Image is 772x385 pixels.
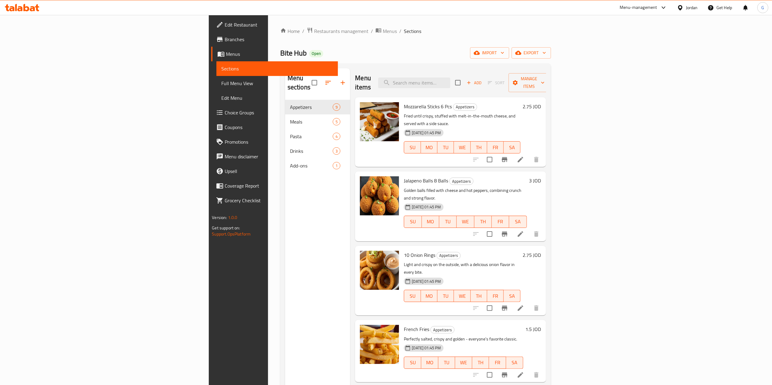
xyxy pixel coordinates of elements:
[466,79,482,86] span: Add
[409,204,443,210] span: [DATE] 01:45 PM
[509,73,549,92] button: Manage items
[487,290,504,302] button: FR
[225,182,333,189] span: Coverage Report
[494,217,507,226] span: FR
[456,292,468,300] span: WE
[512,217,524,226] span: SA
[211,17,338,32] a: Edit Restaurant
[506,143,518,152] span: SA
[483,228,496,240] span: Select to update
[212,224,240,232] span: Get support on:
[409,345,443,351] span: [DATE] 01:45 PM
[438,357,455,369] button: TU
[449,178,473,185] div: Appetizers
[483,369,496,381] span: Select to update
[314,27,368,35] span: Restaurants management
[285,114,350,129] div: Meals5
[375,27,397,35] a: Menus
[211,105,338,120] a: Choice Groups
[335,75,350,90] button: Add section
[471,290,487,302] button: TH
[483,302,496,315] span: Select to update
[529,301,544,315] button: delete
[492,216,509,228] button: FR
[437,252,460,259] span: Appetizers
[437,252,461,259] div: Appetizers
[360,251,399,290] img: 10 Onion Rings
[211,32,338,47] a: Branches
[454,141,470,153] button: WE
[333,104,340,110] span: 9
[484,78,509,88] span: Select section first
[285,129,350,144] div: Pasta4
[211,47,338,61] a: Menus
[529,227,544,241] button: delete
[333,119,340,125] span: 5
[477,217,489,226] span: TH
[513,75,545,90] span: Manage items
[450,178,473,185] span: Appetizers
[473,292,485,300] span: TH
[407,358,419,367] span: SU
[360,325,399,364] img: French Fries
[686,4,698,11] div: Jordan
[404,187,527,202] p: Golden balls filled with cheese and hot peppers, combining crunch and strong flavor.
[290,133,333,140] div: Pasta
[506,292,518,300] span: SA
[761,4,764,11] span: G
[497,301,512,315] button: Branch-specific-item
[440,292,451,300] span: TU
[440,143,451,152] span: TU
[226,50,333,58] span: Menus
[529,176,541,185] h6: 3 JOD
[333,162,340,169] div: items
[333,118,340,125] div: items
[437,141,454,153] button: TU
[473,143,485,152] span: TH
[211,193,338,208] a: Grocery Checklist
[423,143,435,152] span: MO
[285,144,350,158] div: Drinks3
[424,358,436,367] span: MO
[285,100,350,114] div: Appetizers9
[457,216,474,228] button: WE
[504,141,520,153] button: SA
[407,143,418,152] span: SU
[225,167,333,175] span: Upsell
[404,216,422,228] button: SU
[404,141,421,153] button: SU
[216,91,338,105] a: Edit Menu
[225,138,333,146] span: Promotions
[471,141,487,153] button: TH
[290,147,333,155] div: Drinks
[228,214,237,221] span: 1.0.0
[459,217,472,226] span: WE
[321,75,335,90] span: Sort sections
[453,103,477,110] span: Appetizers
[421,290,437,302] button: MO
[523,251,541,259] h6: 2.75 JOD
[333,163,340,169] span: 1
[504,290,520,302] button: SA
[421,141,437,153] button: MO
[221,65,333,72] span: Sections
[378,77,450,88] input: search
[371,27,373,35] li: /
[333,134,340,139] span: 4
[509,216,527,228] button: SA
[409,130,443,136] span: [DATE] 01:45 PM
[290,162,333,169] span: Add-ons
[225,21,333,28] span: Edit Restaurant
[225,153,333,160] span: Menu disclaimer
[422,216,439,228] button: MO
[225,36,333,43] span: Branches
[483,153,496,166] span: Select to update
[472,357,489,369] button: TH
[404,290,421,302] button: SU
[290,103,333,111] span: Appetizers
[360,176,399,215] img: Jalapeno Balls 8 Balls
[470,47,509,59] button: import
[216,61,338,76] a: Sections
[280,27,551,35] nav: breadcrumb
[383,27,397,35] span: Menus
